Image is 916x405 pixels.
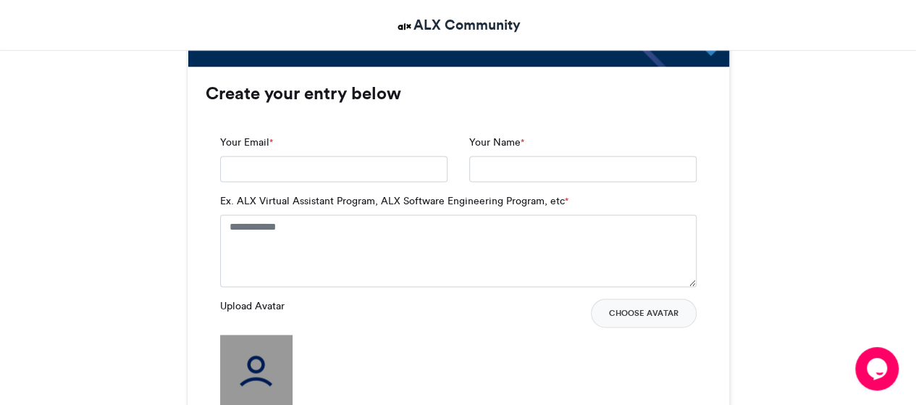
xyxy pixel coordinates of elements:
[220,135,273,150] label: Your Email
[395,17,413,36] img: ALX Community
[220,193,568,209] label: Ex. ALX Virtual Assistant Program, ALX Software Engineering Program, etc
[206,85,711,102] h3: Create your entry below
[469,135,524,150] label: Your Name
[591,298,697,327] button: Choose Avatar
[395,14,521,36] a: ALX Community
[855,347,902,391] iframe: chat widget
[220,298,285,314] label: Upload Avatar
